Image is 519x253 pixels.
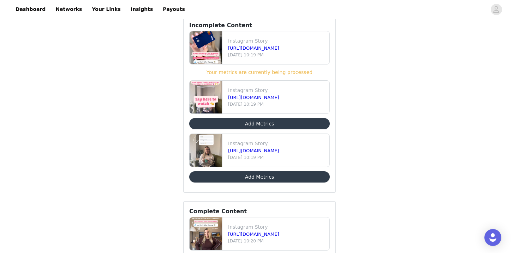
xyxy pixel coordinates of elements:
[190,217,222,250] img: file
[189,171,330,183] button: Add Metrics
[159,1,189,17] a: Payouts
[228,95,279,100] a: [URL][DOMAIN_NAME]
[190,31,222,64] img: file
[228,232,279,237] a: [URL][DOMAIN_NAME]
[189,207,330,216] h3: Complete Content
[11,1,50,17] a: Dashboard
[189,21,330,30] h3: Incomplete Content
[228,45,279,51] a: [URL][DOMAIN_NAME]
[493,4,500,15] div: avatar
[228,87,327,94] p: Instagram Story
[228,37,327,45] p: Instagram Story
[228,140,327,147] p: Instagram Story
[228,101,327,107] p: [DATE] 10:19 PM
[51,1,86,17] a: Networks
[88,1,125,17] a: Your Links
[228,52,327,58] p: [DATE] 10:19 PM
[190,134,222,167] img: file
[228,154,327,161] p: [DATE] 10:19 PM
[190,81,222,113] img: file
[228,223,327,231] p: Instagram Story
[228,238,327,244] p: [DATE] 10:20 PM
[207,69,312,75] span: Your metrics are currently being processed
[484,229,501,246] div: Open Intercom Messenger
[126,1,157,17] a: Insights
[189,118,330,129] button: Add Metrics
[228,148,279,153] a: [URL][DOMAIN_NAME]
